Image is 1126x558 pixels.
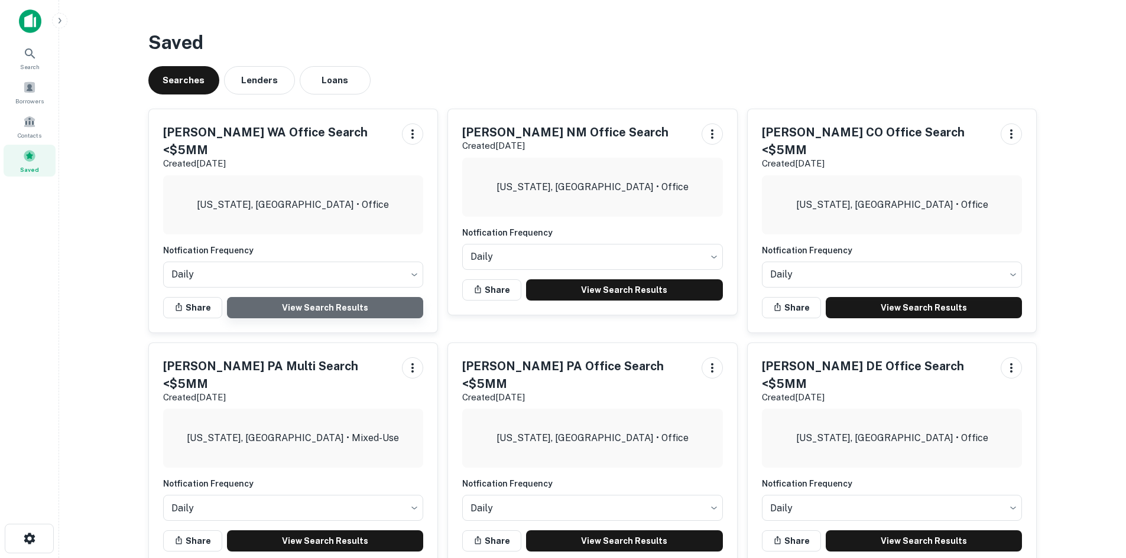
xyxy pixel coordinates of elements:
[462,226,723,239] h6: Notfication Frequency
[163,357,393,393] h5: [PERSON_NAME] PA Multi Search <$5MM
[4,145,56,177] a: Saved
[762,244,1023,257] h6: Notfication Frequency
[526,530,723,552] a: View Search Results
[163,123,393,159] h5: [PERSON_NAME] WA Office Search <$5MM
[187,431,399,445] p: [US_STATE], [GEOGRAPHIC_DATA] • Mixed-Use
[462,123,669,141] h5: [PERSON_NAME] NM Office Search
[796,198,988,212] p: [US_STATE], [GEOGRAPHIC_DATA] • Office
[19,9,41,33] img: capitalize-icon.png
[497,180,689,194] p: [US_STATE], [GEOGRAPHIC_DATA] • Office
[826,297,1023,318] a: View Search Results
[462,530,521,552] button: Share
[762,390,992,404] p: Created [DATE]
[227,297,424,318] a: View Search Results
[1067,464,1126,520] iframe: Chat Widget
[462,279,521,301] button: Share
[163,244,424,257] h6: Notfication Frequency
[762,357,992,393] h5: [PERSON_NAME] DE Office Search <$5MM
[20,62,40,71] span: Search
[462,491,723,524] div: Without label
[163,477,424,490] h6: Notfication Frequency
[826,530,1023,552] a: View Search Results
[197,198,389,212] p: [US_STATE], [GEOGRAPHIC_DATA] • Office
[762,477,1023,490] h6: Notfication Frequency
[462,390,692,404] p: Created [DATE]
[462,477,723,490] h6: Notfication Frequency
[148,66,219,94] button: Searches
[497,431,689,445] p: [US_STATE], [GEOGRAPHIC_DATA] • Office
[762,258,1023,291] div: Without label
[796,431,988,445] p: [US_STATE], [GEOGRAPHIC_DATA] • Office
[20,165,39,174] span: Saved
[163,390,393,404] p: Created [DATE]
[762,297,821,318] button: Share
[163,491,424,524] div: Without label
[462,357,692,393] h5: [PERSON_NAME] PA Office Search <$5MM
[163,297,222,318] button: Share
[15,96,44,106] span: Borrowers
[462,139,669,153] p: Created [DATE]
[163,530,222,552] button: Share
[4,76,56,108] a: Borrowers
[4,110,56,142] a: Contacts
[224,66,295,94] button: Lenders
[227,530,424,552] a: View Search Results
[762,156,992,171] p: Created [DATE]
[300,66,371,94] button: Loans
[762,530,821,552] button: Share
[163,156,393,171] p: Created [DATE]
[163,258,424,291] div: Without label
[4,42,56,74] a: Search
[18,130,41,140] span: Contacts
[462,240,723,273] div: Without label
[762,491,1023,524] div: Without label
[148,28,1037,57] h3: Saved
[762,123,992,159] h5: [PERSON_NAME] CO Office Search <$5MM
[526,279,723,301] a: View Search Results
